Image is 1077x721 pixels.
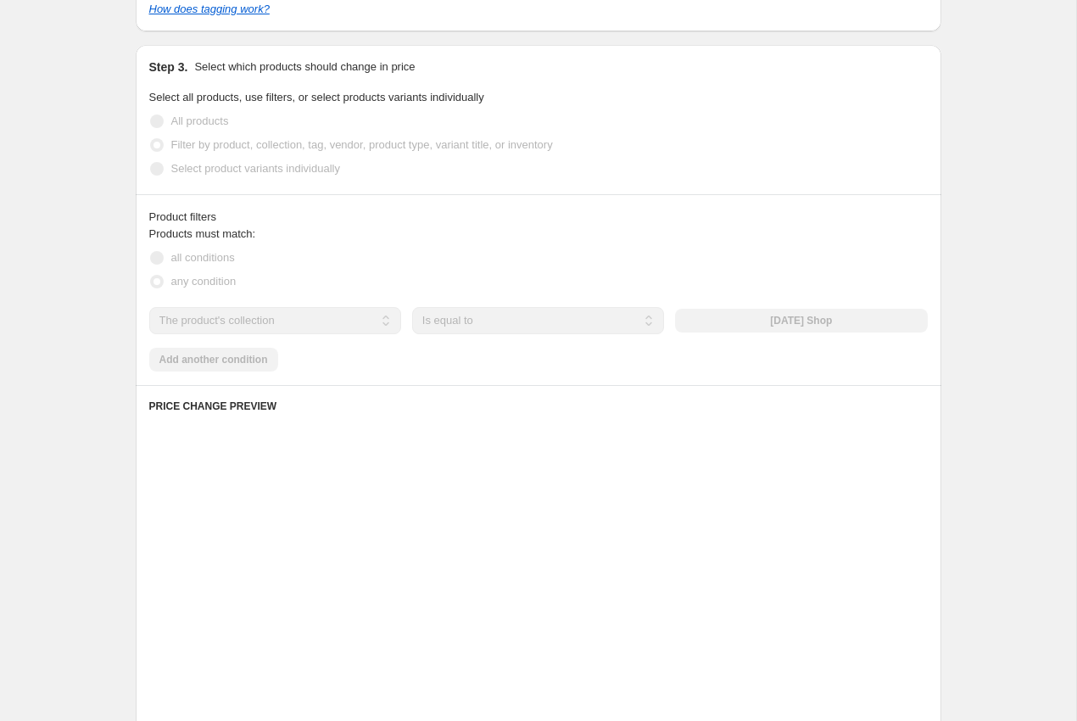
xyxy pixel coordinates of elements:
span: All products [171,115,229,127]
span: any condition [171,275,237,288]
h2: Step 3. [149,59,188,75]
span: Select all products, use filters, or select products variants individually [149,91,484,103]
h6: PRICE CHANGE PREVIEW [149,400,928,413]
div: Product filters [149,209,928,226]
span: Products must match: [149,227,256,240]
span: all conditions [171,251,235,264]
p: Select which products should change in price [194,59,415,75]
span: Select product variants individually [171,162,340,175]
span: Filter by product, collection, tag, vendor, product type, variant title, or inventory [171,138,553,151]
a: How does tagging work? [149,3,270,15]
